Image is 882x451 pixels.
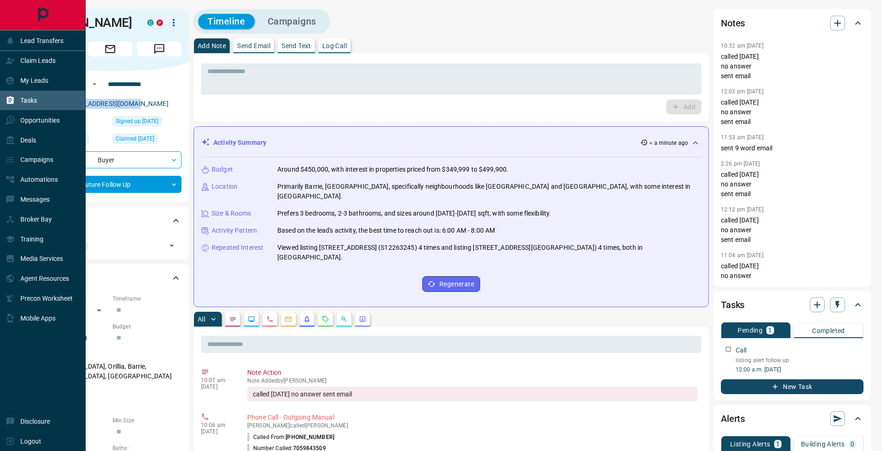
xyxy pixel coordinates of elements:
[39,267,181,289] div: Criteria
[198,43,226,49] p: Add Note
[247,413,698,422] p: Phone Call - Outgoing Manual
[851,441,854,447] p: 0
[721,43,763,49] p: 10:32 am [DATE]
[165,239,178,252] button: Open
[721,98,863,127] p: called [DATE] no answer sent email
[721,143,863,153] p: sent 9 word email
[64,100,169,107] a: [EMAIL_ADDRESS][DOMAIN_NAME]
[201,428,233,435] p: [DATE]
[738,327,763,334] p: Pending
[113,295,181,303] p: Timeframe:
[322,43,347,49] p: Log Call
[721,88,763,95] p: 12:03 pm [DATE]
[39,351,181,359] p: Areas Searched:
[258,14,325,29] button: Campaigns
[721,16,745,31] h2: Notes
[721,12,863,34] div: Notes
[285,315,292,323] svg: Emails
[113,134,181,147] div: Sat Feb 04 2023
[39,359,181,384] p: [GEOGRAPHIC_DATA], Orillia, Barrie, [GEOGRAPHIC_DATA], [GEOGRAPHIC_DATA]
[198,316,205,322] p: All
[39,389,181,397] p: Motivation:
[721,294,863,316] div: Tasks
[39,210,181,232] div: Tags
[721,170,863,199] p: called [DATE] no answer sent email
[776,441,780,447] p: 1
[721,411,745,426] h2: Alerts
[247,377,698,384] p: Note Added by [PERSON_NAME]
[248,315,255,323] svg: Lead Browsing Activity
[247,387,698,402] div: called [DATE] no answer sent email
[89,79,100,90] button: Open
[237,43,270,49] p: Send Email
[247,433,334,441] p: Called From:
[721,216,863,245] p: called [DATE] no answer sent email
[277,182,701,201] p: Primarily Barrie, [GEOGRAPHIC_DATA], specifically neighbourhoods like [GEOGRAPHIC_DATA] and [GEOG...
[201,377,233,383] p: 10:07 am
[736,346,747,355] p: Call
[721,261,863,290] p: called [DATE] no answer sent email
[721,52,863,81] p: called [DATE] no answer sent email
[322,315,329,323] svg: Requests
[213,138,266,148] p: Activity Summary
[721,206,763,213] p: 12:12 pm [DATE]
[721,134,763,141] p: 11:53 am [DATE]
[229,315,237,323] svg: Notes
[266,315,274,323] svg: Calls
[88,42,132,56] span: Email
[721,252,763,259] p: 11:04 am [DATE]
[340,315,348,323] svg: Opportunities
[721,408,863,430] div: Alerts
[247,422,698,429] p: [PERSON_NAME] called [PERSON_NAME]
[812,327,845,334] p: Completed
[721,161,760,167] p: 2:26 pm [DATE]
[721,379,863,394] button: New Task
[212,182,238,192] p: Location
[116,117,158,126] span: Signed up [DATE]
[277,243,701,262] p: Viewed listing [STREET_ADDRESS] (S12263245) 4 times and listing [STREET_ADDRESS][GEOGRAPHIC_DATA]...
[212,209,251,218] p: Size & Rooms
[39,151,181,168] div: Buyer
[801,441,845,447] p: Building Alerts
[113,322,181,331] p: Budget:
[39,15,133,30] h1: [PERSON_NAME]
[113,116,181,129] div: Tue May 04 2021
[137,42,181,56] span: Message
[201,134,701,151] div: Activity Summary< a minute ago
[277,209,551,218] p: Prefers 3 bedrooms, 2-3 bathrooms, and sizes around [DATE]-[DATE] sqft, with some flexibility.
[736,365,863,374] p: 12:00 a.m. [DATE]
[303,315,311,323] svg: Listing Alerts
[281,43,311,49] p: Send Text
[156,19,163,26] div: property.ca
[198,14,255,29] button: Timeline
[422,276,480,292] button: Regenerate
[730,441,770,447] p: Listing Alerts
[147,19,154,26] div: condos.ca
[116,134,154,143] span: Claimed [DATE]
[768,327,772,334] p: 1
[212,165,233,174] p: Budget
[277,165,508,174] p: Around $450,000, with interest in properties priced from $349,999 to $499,900.
[39,176,181,193] div: Future Follow Up
[650,139,688,147] p: < a minute ago
[247,368,698,377] p: Note Action
[736,356,863,365] p: listing alert follow up
[359,315,366,323] svg: Agent Actions
[212,226,257,235] p: Activity Pattern
[277,226,495,235] p: Based on the lead's activity, the best time to reach out is: 6:00 AM - 8:00 AM
[201,383,233,390] p: [DATE]
[201,422,233,428] p: 10:06 am
[212,243,263,253] p: Repeated Interest
[113,416,181,425] p: Min Size:
[286,434,334,440] span: [PHONE_NUMBER]
[721,297,744,312] h2: Tasks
